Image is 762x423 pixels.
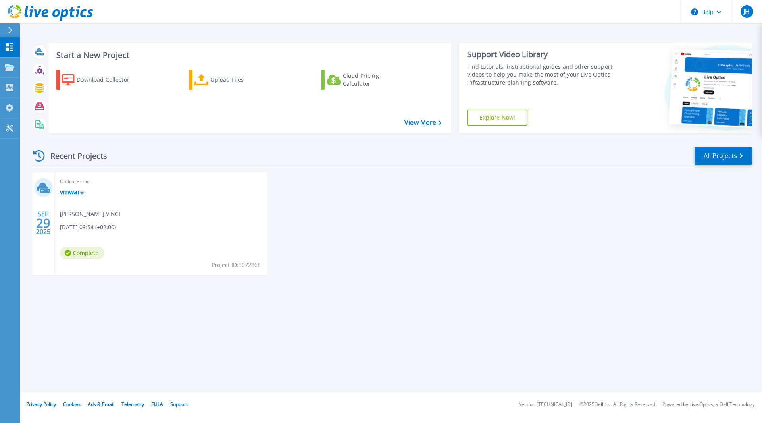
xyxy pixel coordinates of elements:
a: Download Collector [56,70,145,90]
div: Cloud Pricing Calculator [343,72,406,88]
div: SEP 2025 [36,209,51,238]
span: JH [743,8,750,15]
a: All Projects [695,147,752,165]
li: Version: [TECHNICAL_ID] [519,402,572,407]
span: [DATE] 09:54 (+02:00) [60,223,116,232]
h3: Start a New Project [56,51,441,60]
a: vmware [60,188,84,196]
a: EULA [151,401,163,408]
span: Optical Prime [60,177,262,186]
a: Privacy Policy [26,401,56,408]
a: Telemetry [121,401,144,408]
div: Recent Projects [31,146,118,166]
a: Cookies [63,401,81,408]
a: Support [170,401,188,408]
div: Find tutorials, instructional guides and other support videos to help you make the most of your L... [467,63,616,87]
li: © 2025 Dell Inc. All Rights Reserved [579,402,655,407]
span: 29 [36,220,50,226]
div: Download Collector [77,72,140,88]
li: Powered by Live Optics, a Dell Technology [662,402,755,407]
span: Project ID: 3072868 [212,261,261,269]
a: Cloud Pricing Calculator [321,70,410,90]
a: View More [404,119,441,126]
span: Complete [60,247,104,259]
div: Upload Files [210,72,274,88]
a: Upload Files [189,70,277,90]
div: Support Video Library [467,49,616,60]
a: Explore Now! [467,110,527,126]
span: [PERSON_NAME] , VINCI [60,210,120,218]
a: Ads & Email [88,401,114,408]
